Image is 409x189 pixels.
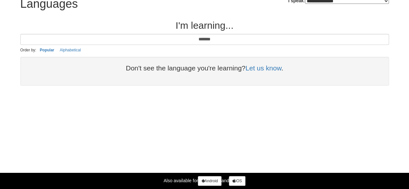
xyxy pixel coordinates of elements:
button: Alphabetical [58,47,83,54]
a: iOS [229,176,245,186]
a: Android [198,176,221,186]
small: Order by: [20,48,37,52]
button: Popular [38,47,56,54]
h2: I'm learning... [20,20,389,31]
div: Don't see the language you're learning? . [27,63,382,73]
a: Let us know [245,64,281,72]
